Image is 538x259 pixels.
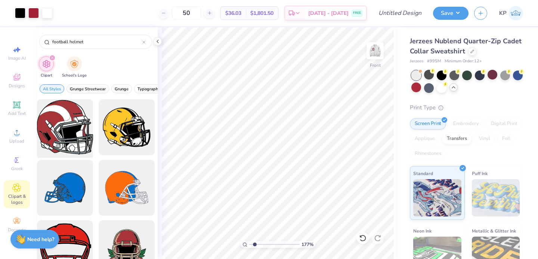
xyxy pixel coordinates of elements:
a: KP [499,6,523,21]
img: Keely Page [508,6,523,21]
button: filter button [67,84,109,93]
button: filter button [134,84,164,93]
span: FREE [353,10,361,16]
div: Rhinestones [410,148,446,159]
span: Image AI [8,55,26,61]
button: Save [433,7,469,20]
span: KP [499,9,507,18]
input: – – [172,6,201,20]
div: Embroidery [448,118,484,129]
span: Metallic & Glitter Ink [472,227,516,235]
span: Grunge [115,86,129,92]
img: Front [368,43,383,58]
span: Grunge Streetwear [70,86,106,92]
span: Upload [9,138,24,144]
span: # 995M [427,58,441,65]
span: Puff Ink [472,169,488,177]
div: Applique [410,133,440,144]
span: Jerzees [410,58,423,65]
span: [DATE] - [DATE] [308,9,349,17]
span: Greek [11,166,23,172]
span: $36.03 [225,9,241,17]
img: Standard [413,179,461,216]
span: School's Logo [62,73,87,78]
div: Transfers [442,133,472,144]
span: Minimum Order: 12 + [445,58,482,65]
span: Jerzees Nublend Quarter-Zip Cadet Collar Sweatshirt [410,37,522,56]
img: School's Logo Image [70,60,78,68]
img: Clipart Image [42,60,51,68]
button: filter button [40,84,64,93]
span: Decorate [8,227,26,233]
img: Puff Ink [472,179,520,216]
input: Untitled Design [372,6,427,21]
div: Screen Print [410,118,446,129]
span: Standard [413,169,433,177]
button: filter button [111,84,132,93]
span: Clipart [41,73,52,78]
button: filter button [62,56,87,78]
button: filter button [39,56,54,78]
div: Print Type [410,103,523,112]
strong: Need help? [27,236,54,243]
input: Try "Stars" [52,38,142,46]
span: Typography [137,86,160,92]
span: All Styles [43,86,61,92]
div: Foil [497,133,515,144]
span: Add Text [8,110,26,116]
span: 177 % [302,241,313,248]
div: Digital Print [486,118,522,129]
div: Vinyl [474,133,495,144]
span: Designs [9,83,25,89]
div: filter for School's Logo [62,56,87,78]
div: Front [370,62,381,69]
div: filter for Clipart [39,56,54,78]
span: $1,801.50 [250,9,273,17]
span: Neon Ink [413,227,432,235]
span: Clipart & logos [4,193,30,205]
